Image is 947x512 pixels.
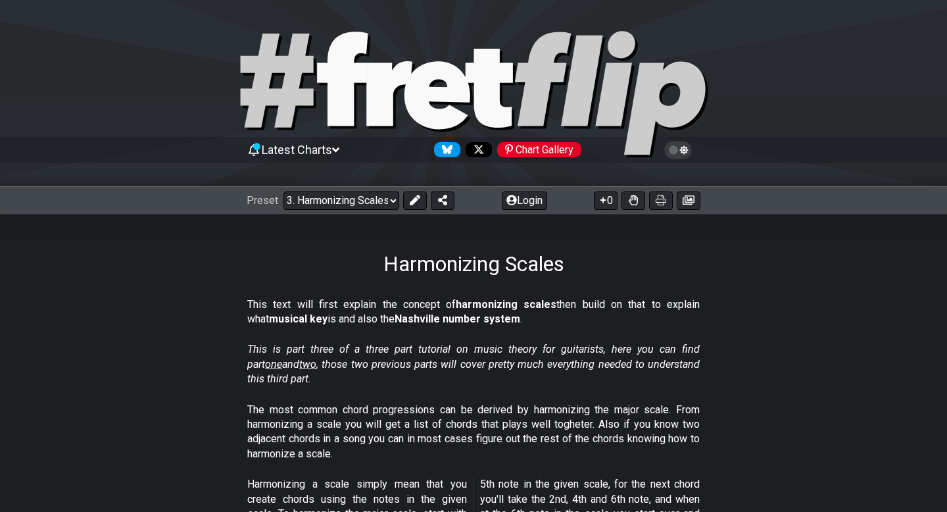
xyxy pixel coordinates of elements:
a: #fretflip at Pinterest [492,142,581,157]
button: Toggle Dexterity for all fretkits [621,192,645,210]
span: two [299,358,316,371]
div: Chart Gallery [497,142,581,157]
h1: Harmonizing Scales [383,251,564,276]
p: The most common chord progressions can be derived by harmonizing the major scale. From harmonizin... [247,403,700,462]
strong: Nashville number system [395,313,520,325]
span: Toggle light / dark theme [671,144,686,156]
button: Edit Preset [403,192,427,210]
p: This text will first explain the concept of then build on that to explain what is and also the . [247,297,700,327]
em: This is part three of a three part tutorial on music theory for guitarists, here you can find par... [247,343,700,385]
span: Preset [247,194,278,207]
button: Print [649,192,673,210]
button: 0 [594,192,618,210]
button: Share Preset [431,192,454,210]
span: Latest Charts [262,143,332,157]
strong: musical key [269,313,328,325]
button: Create image [677,192,700,210]
select: Preset [283,192,399,210]
a: Follow #fretflip at Bluesky [429,142,460,157]
a: Follow #fretflip at X [460,142,492,157]
button: Login [502,192,547,210]
span: one [265,358,282,371]
strong: harmonizing scales [456,298,556,311]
